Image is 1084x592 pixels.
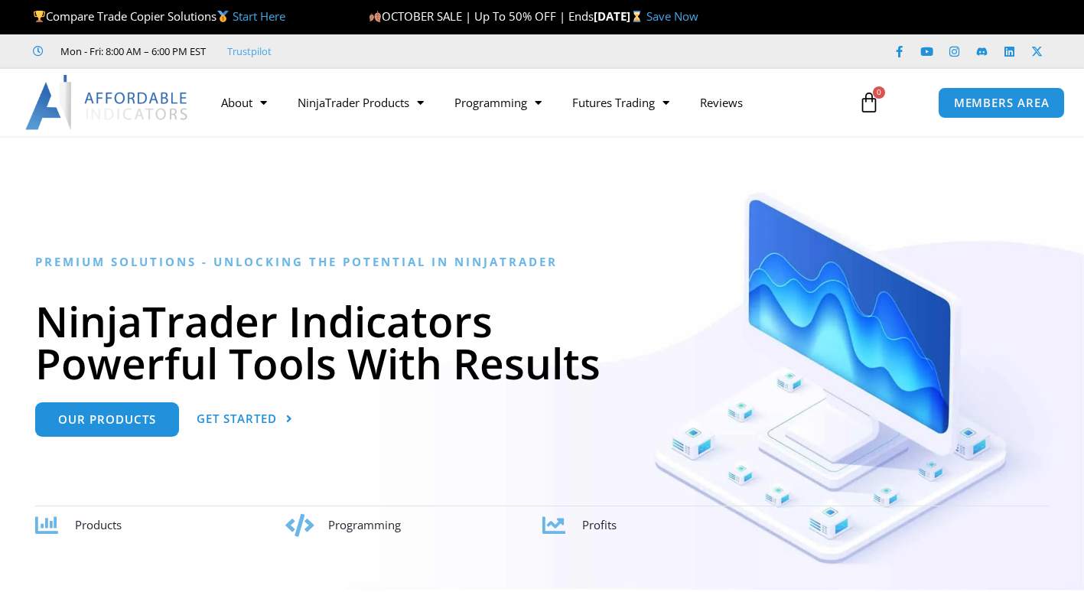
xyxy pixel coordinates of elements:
img: LogoAI | Affordable Indicators – NinjaTrader [25,75,190,130]
a: Programming [439,85,557,120]
span: Compare Trade Copier Solutions [33,8,285,24]
strong: [DATE] [594,8,646,24]
a: About [206,85,282,120]
span: Profits [582,517,617,532]
span: Products [75,517,122,532]
img: ⌛ [631,11,643,22]
span: Our Products [58,414,156,425]
a: Our Products [35,402,179,437]
span: 0 [873,86,885,99]
span: Get Started [197,413,277,424]
a: Start Here [233,8,285,24]
a: Save Now [646,8,698,24]
span: Mon - Fri: 8:00 AM – 6:00 PM EST [57,42,206,60]
a: Get Started [197,402,293,437]
h6: Premium Solutions - Unlocking the Potential in NinjaTrader [35,255,1049,269]
span: OCTOBER SALE | Up To 50% OFF | Ends [369,8,594,24]
span: MEMBERS AREA [954,97,1050,109]
nav: Menu [206,85,845,120]
h1: NinjaTrader Indicators Powerful Tools With Results [35,300,1049,384]
a: Trustpilot [227,42,272,60]
a: 0 [835,80,903,125]
a: Reviews [685,85,758,120]
a: MEMBERS AREA [938,87,1066,119]
img: 🥇 [217,11,229,22]
img: 🏆 [34,11,45,22]
img: 🍂 [369,11,381,22]
a: Futures Trading [557,85,685,120]
a: NinjaTrader Products [282,85,439,120]
span: Programming [328,517,401,532]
